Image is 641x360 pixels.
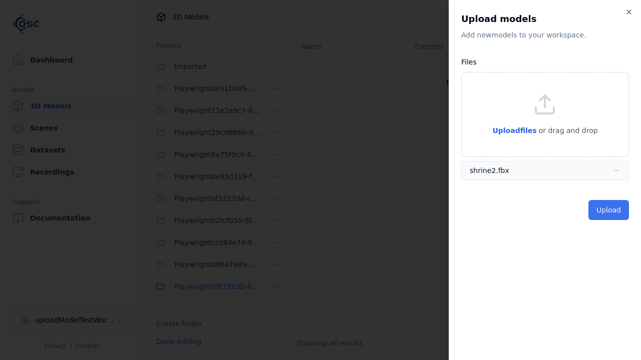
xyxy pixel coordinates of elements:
[461,58,477,66] label: Files
[588,200,629,220] button: Upload
[461,12,629,26] h2: Upload models
[470,165,509,175] div: shrine2.fbx
[537,124,598,136] p: or drag and drop
[492,126,536,134] span: Upload files
[461,30,629,40] p: Add new model s to your workspace.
